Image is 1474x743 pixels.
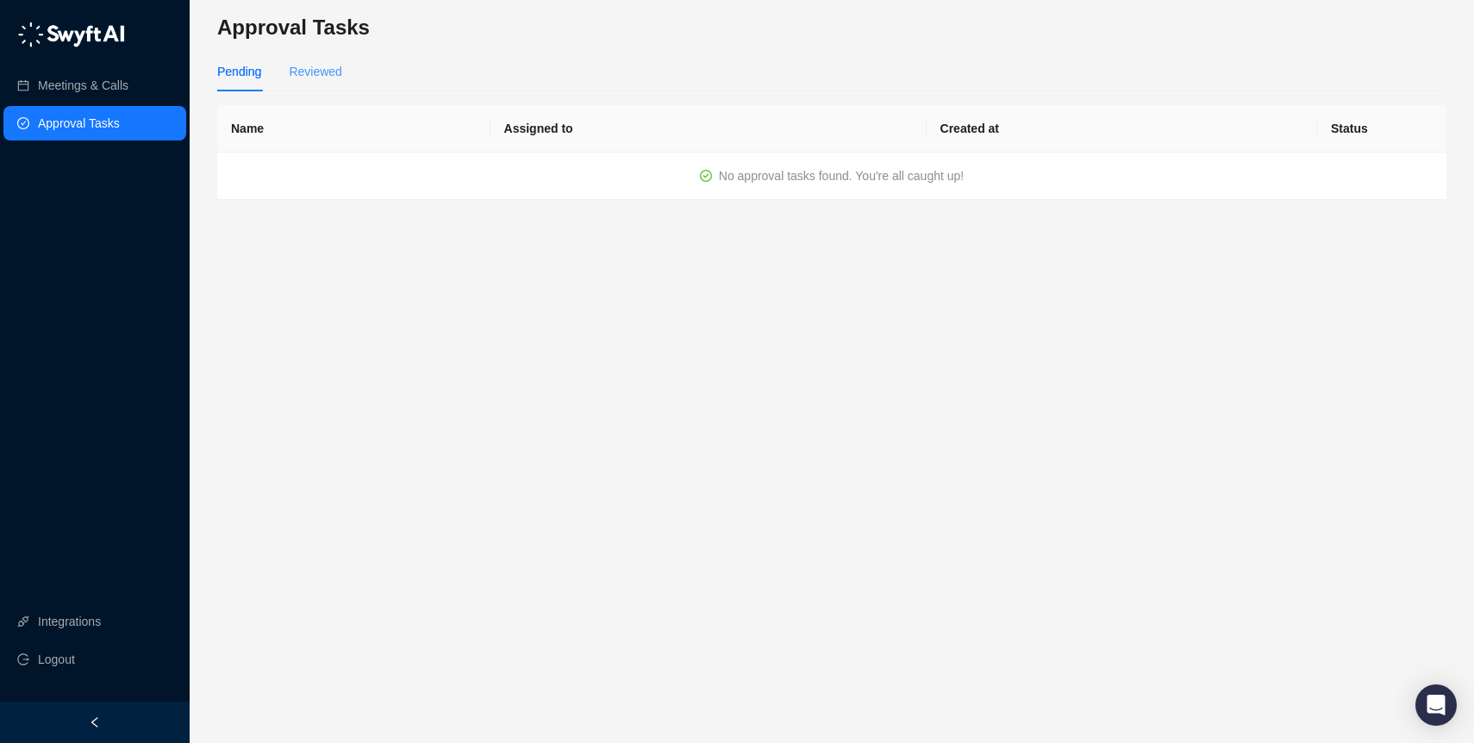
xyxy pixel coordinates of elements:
h3: Approval Tasks [217,14,1446,41]
a: Approval Tasks [38,106,120,140]
th: Status [1317,105,1446,153]
div: Pending [217,62,261,81]
div: Open Intercom Messenger [1415,684,1457,726]
span: logout [17,653,29,665]
a: Integrations [38,604,101,639]
img: logo-05li4sbe.png [17,22,125,47]
span: Logout [38,642,75,677]
span: No approval tasks found. You're all caught up! [719,169,964,183]
th: Name [217,105,490,153]
div: Reviewed [289,62,341,81]
th: Assigned to [490,105,927,153]
a: Meetings & Calls [38,68,128,103]
th: Created at [927,105,1317,153]
span: left [89,716,101,728]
